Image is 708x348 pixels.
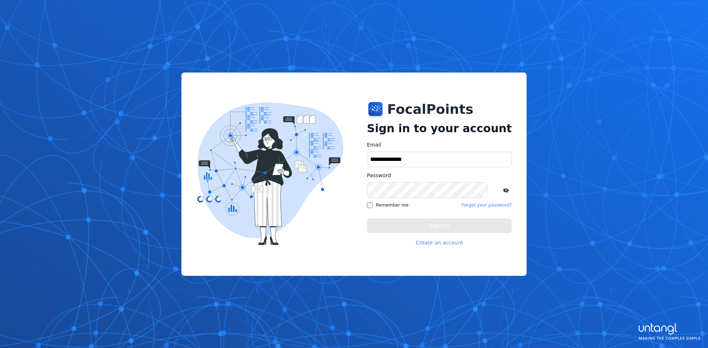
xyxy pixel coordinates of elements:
[367,141,512,149] label: Email
[387,102,473,117] h1: FocalPoints
[367,122,512,135] h2: Sign in to your account
[367,202,409,208] label: Remember me
[367,202,373,208] input: Remember me
[462,202,512,208] a: Forgot your password?
[367,172,512,179] label: Password
[367,218,512,233] button: Sign in
[416,239,463,246] a: Create an account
